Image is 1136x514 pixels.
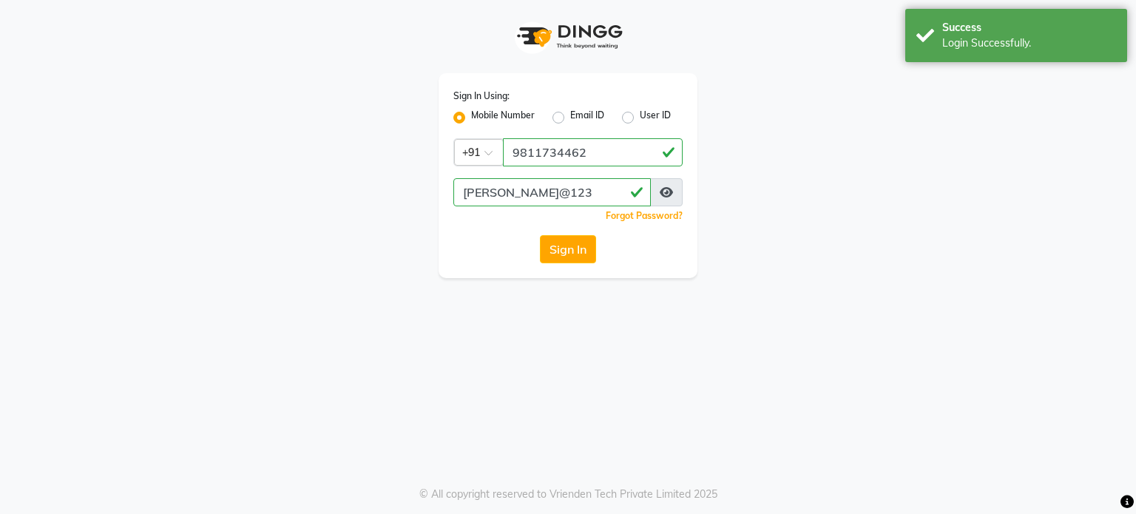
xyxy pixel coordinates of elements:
[570,109,604,126] label: Email ID
[540,235,596,263] button: Sign In
[606,210,683,221] a: Forgot Password?
[471,109,535,126] label: Mobile Number
[942,35,1116,51] div: Login Successfully.
[942,20,1116,35] div: Success
[640,109,671,126] label: User ID
[509,15,627,58] img: logo1.svg
[453,89,510,103] label: Sign In Using:
[453,178,651,206] input: Username
[503,138,683,166] input: Username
